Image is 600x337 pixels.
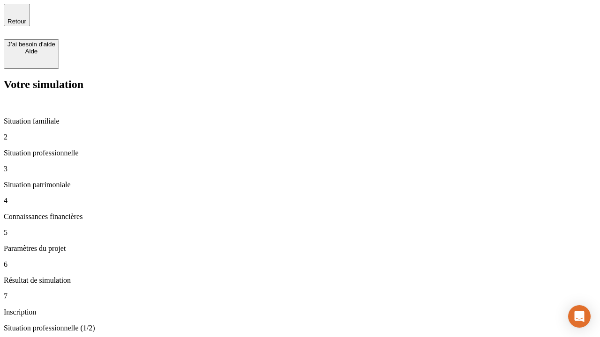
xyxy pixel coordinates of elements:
p: Inscription [4,308,596,316]
button: Retour [4,4,30,26]
p: 6 [4,260,596,269]
button: J’ai besoin d'aideAide [4,39,59,69]
p: 5 [4,228,596,237]
p: Résultat de simulation [4,276,596,285]
p: 7 [4,292,596,300]
div: J’ai besoin d'aide [7,41,55,48]
p: 4 [4,197,596,205]
span: Retour [7,18,26,25]
p: Connaissances financières [4,212,596,221]
h2: Votre simulation [4,78,596,91]
p: Situation professionnelle (1/2) [4,324,596,332]
div: Open Intercom Messenger [568,305,591,328]
div: Aide [7,48,55,55]
p: 3 [4,165,596,173]
p: Situation patrimoniale [4,181,596,189]
p: Situation professionnelle [4,149,596,157]
p: 2 [4,133,596,141]
p: Situation familiale [4,117,596,125]
p: Paramètres du projet [4,244,596,253]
